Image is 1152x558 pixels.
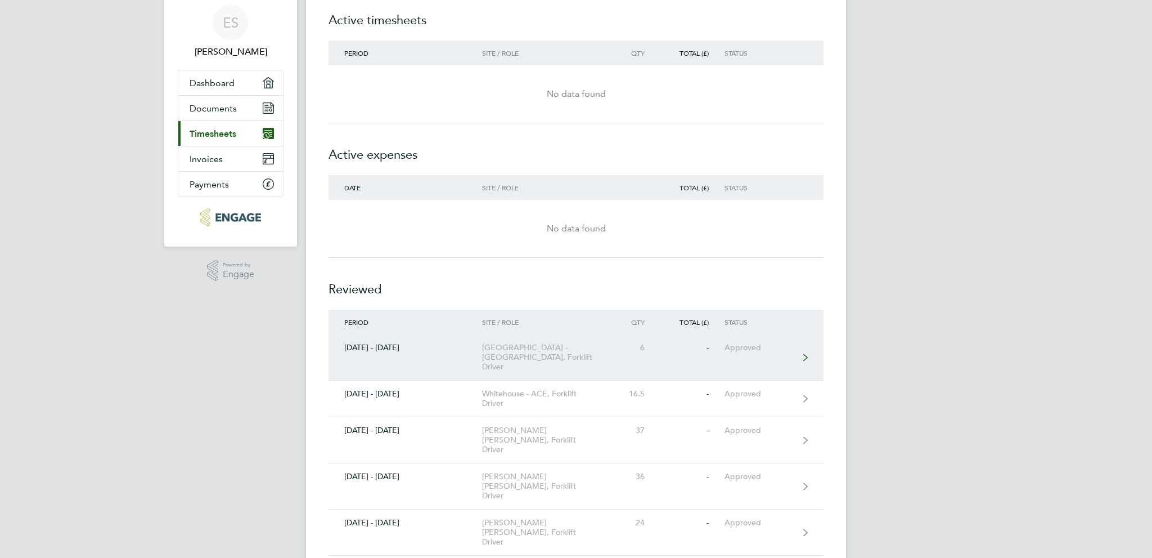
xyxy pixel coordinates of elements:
[328,463,823,510] a: [DATE] - [DATE][PERSON_NAME] [PERSON_NAME], Forklift Driver36-Approved
[724,318,794,326] div: Status
[328,87,823,101] div: No data found
[328,472,482,481] div: [DATE] - [DATE]
[328,123,823,175] h2: Active expenses
[660,518,724,528] div: -
[328,381,823,417] a: [DATE] - [DATE]Whitehouse - ACE, Forklift Driver16.5-Approved
[190,103,237,114] span: Documents
[178,172,283,197] a: Payments
[328,258,823,310] h2: Reviewed
[328,426,482,435] div: [DATE] - [DATE]
[482,518,611,547] div: [PERSON_NAME] [PERSON_NAME], Forklift Driver
[178,208,283,226] a: Go to home page
[207,260,255,282] a: Powered byEngage
[482,426,611,454] div: [PERSON_NAME] [PERSON_NAME], Forklift Driver
[660,49,724,57] div: Total (£)
[482,389,611,408] div: Whitehouse - ACE, Forklift Driver
[724,518,794,528] div: Approved
[660,184,724,191] div: Total (£)
[328,417,823,463] a: [DATE] - [DATE][PERSON_NAME] [PERSON_NAME], Forklift Driver37-Approved
[482,472,611,501] div: [PERSON_NAME] [PERSON_NAME], Forklift Driver
[328,343,482,352] div: [DATE] - [DATE]
[724,426,794,435] div: Approved
[178,96,283,120] a: Documents
[190,154,223,164] span: Invoices
[611,426,660,435] div: 37
[344,318,368,327] span: Period
[660,343,724,352] div: -
[724,472,794,481] div: Approved
[178,146,283,171] a: Invoices
[611,472,660,481] div: 36
[660,389,724,399] div: -
[328,389,482,399] div: [DATE] - [DATE]
[660,426,724,435] div: -
[328,518,482,528] div: [DATE] - [DATE]
[482,318,611,326] div: Site / Role
[178,70,283,95] a: Dashboard
[660,472,724,481] div: -
[344,48,368,57] span: Period
[328,11,823,41] h2: Active timesheets
[328,510,823,556] a: [DATE] - [DATE][PERSON_NAME] [PERSON_NAME], Forklift Driver24-Approved
[724,389,794,399] div: Approved
[482,343,611,372] div: [GEOGRAPHIC_DATA] - [GEOGRAPHIC_DATA], Forklift Driver
[724,49,794,57] div: Status
[611,518,660,528] div: 24
[190,179,229,190] span: Payments
[328,222,823,235] div: No data found
[190,78,235,88] span: Dashboard
[178,45,283,59] span: Eduard Suruceanu
[223,15,238,30] span: ES
[223,260,254,270] span: Powered by
[724,184,794,191] div: Status
[611,318,660,326] div: Qty
[611,343,660,352] div: 6
[200,208,260,226] img: protechltd-logo-retina.png
[611,49,660,57] div: Qty
[660,318,724,326] div: Total (£)
[482,184,611,191] div: Site / Role
[223,270,254,279] span: Engage
[328,334,823,381] a: [DATE] - [DATE][GEOGRAPHIC_DATA] - [GEOGRAPHIC_DATA], Forklift Driver6-Approved
[611,389,660,399] div: 16.5
[724,343,794,352] div: Approved
[190,128,236,139] span: Timesheets
[178,5,283,59] a: ES[PERSON_NAME]
[328,184,482,191] div: Date
[482,49,611,57] div: Site / Role
[178,121,283,146] a: Timesheets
